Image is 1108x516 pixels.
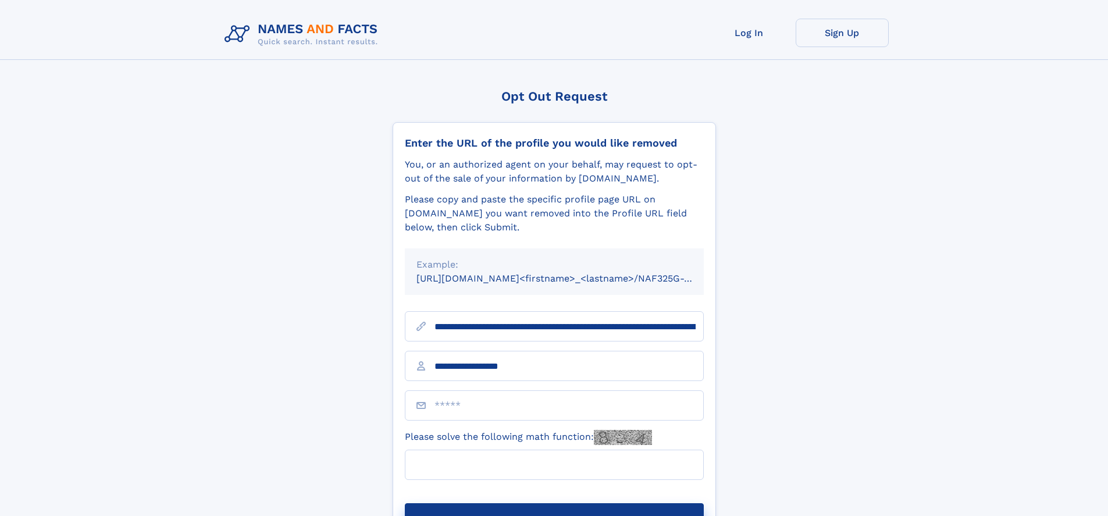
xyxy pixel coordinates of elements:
[416,258,692,272] div: Example:
[416,273,726,284] small: [URL][DOMAIN_NAME]<firstname>_<lastname>/NAF325G-xxxxxxxx
[703,19,796,47] a: Log In
[405,430,652,445] label: Please solve the following math function:
[405,137,704,150] div: Enter the URL of the profile you would like removed
[405,193,704,234] div: Please copy and paste the specific profile page URL on [DOMAIN_NAME] you want removed into the Pr...
[796,19,889,47] a: Sign Up
[405,158,704,186] div: You, or an authorized agent on your behalf, may request to opt-out of the sale of your informatio...
[393,89,716,104] div: Opt Out Request
[220,19,387,50] img: Logo Names and Facts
